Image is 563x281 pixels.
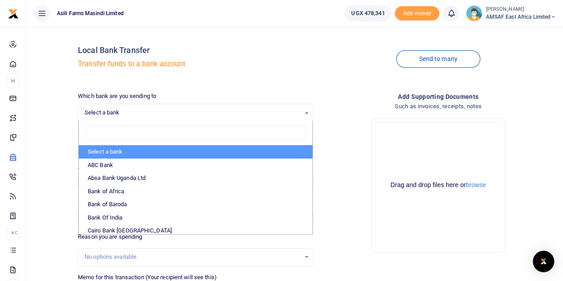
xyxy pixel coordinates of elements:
div: Open Intercom Messenger [533,251,554,272]
div: Drag and drop files here or [376,181,501,189]
a: Add money [395,9,439,16]
li: Bank Of India [79,211,312,224]
h5: Transfer funds to a bank account [78,60,313,69]
small: [PERSON_NAME] [486,6,556,13]
img: profile-user [466,5,482,21]
li: M [7,73,19,88]
label: Recipient's account number [78,129,149,138]
a: Send to many [396,50,480,68]
span: Add money [395,6,439,21]
li: Bank of Baroda [79,198,312,211]
a: logo-small logo-large logo-large [8,10,19,16]
a: profile-user [PERSON_NAME] AMSAF East Africa Limited [466,5,556,21]
li: ABC Bank [79,159,312,172]
h4: Local Bank Transfer [78,45,313,55]
li: Wallet ballance [341,5,395,21]
span: AMSAF East Africa Limited [486,13,556,21]
span: UGX 478,341 [351,9,385,18]
img: logo-small [8,8,19,19]
input: Enter account number [78,141,192,156]
li: Select a bank [79,145,312,159]
h4: Add supporting Documents [320,92,556,102]
span: Asili Farms Masindi Limited [53,9,127,17]
label: Which bank are you sending to [78,92,156,101]
h4: Such as invoices, receipts, notes [320,102,556,111]
label: Phone number [78,198,115,207]
a: UGX 478,341 [344,5,391,21]
span: Select a bank [85,108,300,117]
input: Enter phone number [78,210,192,225]
button: browse [466,182,486,188]
label: Amount you want to send [78,163,142,172]
input: UGX [78,175,313,191]
li: Cairo Bank [GEOGRAPHIC_DATA] [79,224,312,237]
li: Absa Bank Uganda Ltd [79,171,312,185]
li: Toup your wallet [395,6,439,21]
li: Ac [7,225,19,240]
li: Bank of Africa [79,185,312,198]
div: File Uploader [372,118,505,252]
div: No options available. [85,252,300,261]
label: Reason you are spending [78,232,142,241]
